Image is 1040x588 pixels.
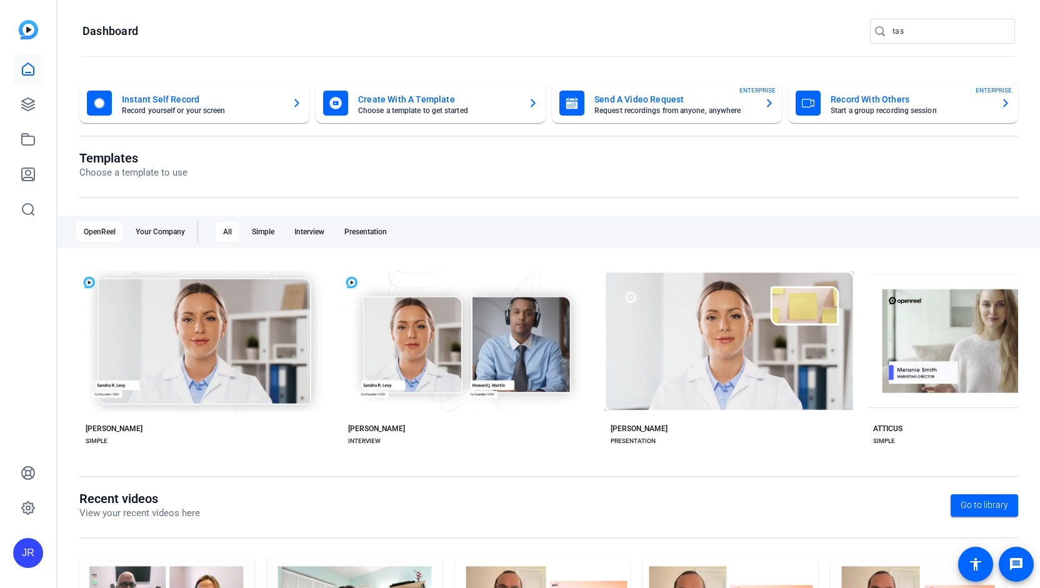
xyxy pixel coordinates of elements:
button: Instant Self RecordRecord yourself or your screen [79,83,309,123]
mat-card-title: Record With Others [831,92,991,107]
mat-card-title: Create With A Template [358,92,518,107]
div: SIMPLE [86,436,107,446]
h1: Templates [79,151,187,166]
span: Go to library [961,499,1008,512]
h1: Dashboard [82,24,138,39]
div: OpenReel [76,222,123,242]
mat-card-subtitle: Start a group recording session [831,107,991,114]
input: Search [892,24,1005,39]
mat-card-subtitle: Record yourself or your screen [122,107,282,114]
h1: Recent videos [79,491,200,506]
mat-card-subtitle: Request recordings from anyone, anywhere [594,107,754,114]
button: Record With OthersStart a group recording sessionENTERPRISE [788,83,1018,123]
div: Presentation [337,222,394,242]
div: Interview [287,222,332,242]
div: [PERSON_NAME] [86,424,142,434]
div: JR [13,538,43,568]
mat-card-subtitle: Choose a template to get started [358,107,518,114]
div: SIMPLE [873,436,895,446]
button: Send A Video RequestRequest recordings from anyone, anywhereENTERPRISE [552,83,782,123]
button: Create With A TemplateChoose a template to get started [316,83,546,123]
div: ATTICUS [873,424,902,434]
span: ENTERPRISE [739,86,776,95]
p: Choose a template to use [79,166,187,180]
div: [PERSON_NAME] [348,424,405,434]
mat-card-title: Send A Video Request [594,92,754,107]
p: View your recent videos here [79,506,200,521]
mat-icon: accessibility [968,557,983,572]
div: Simple [244,222,282,242]
div: PRESENTATION [611,436,656,446]
span: ENTERPRISE [976,86,1012,95]
a: Go to library [951,494,1018,517]
div: All [216,222,239,242]
div: INTERVIEW [348,436,381,446]
div: [PERSON_NAME] [611,424,667,434]
img: blue-gradient.svg [19,20,38,39]
mat-icon: message [1009,557,1024,572]
mat-card-title: Instant Self Record [122,92,282,107]
div: Your Company [128,222,192,242]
